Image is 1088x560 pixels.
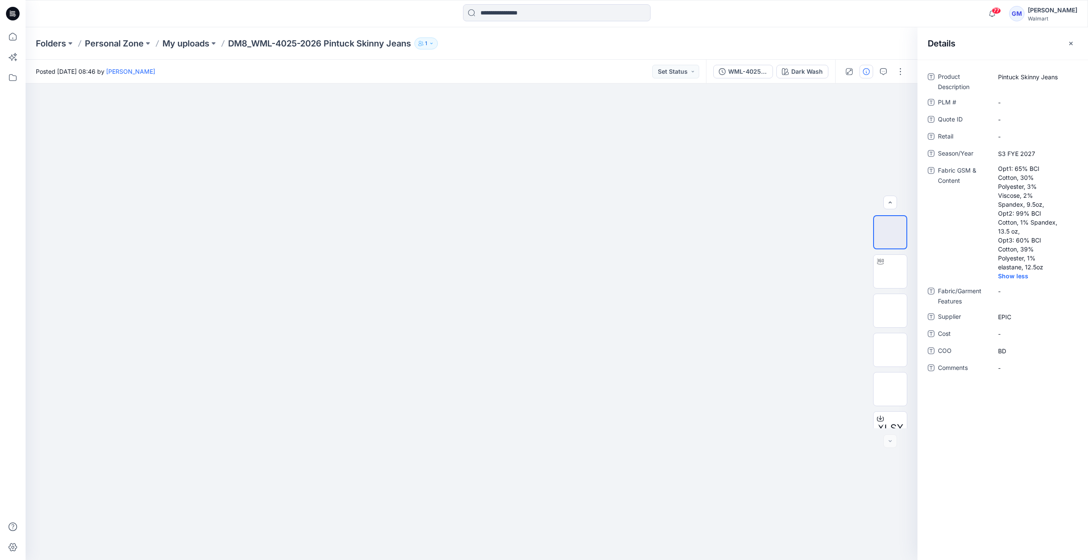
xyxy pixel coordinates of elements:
div: Dark Wash [791,67,823,76]
button: 1 [414,38,438,49]
button: WML-4025-2026 Pintuck Skinny Jeans_Full Colorway [713,65,773,78]
span: Retail [938,131,989,143]
span: - [998,98,1072,107]
span: Product Description [938,72,989,92]
span: - [998,287,1072,296]
a: Personal Zone [85,38,144,49]
span: 77 [992,7,1001,14]
span: PLM # [938,97,989,109]
span: Fabric GSM & Content [938,165,989,281]
span: BD [998,346,1072,355]
a: [PERSON_NAME] [106,68,155,75]
div: GM [1009,6,1024,21]
a: My uploads [162,38,209,49]
span: - [998,329,1072,338]
h2: Details [928,38,955,49]
span: XLSX [877,421,903,436]
span: - [998,115,1072,124]
span: - [998,132,1072,141]
span: EPIC [998,312,1072,321]
button: Details [859,65,873,78]
span: Opt1: 65% BCI Cotton, 30% Polyester, 3% Viscose, 2% Spandex, 9.5oz, Opt2: 99% BCI Cotton, 1% Span... [998,164,1072,271]
span: Cost [938,329,989,341]
span: - [998,364,1072,372]
a: Folders [36,38,66,49]
span: Supplier [938,312,989,323]
span: Comments [938,363,989,375]
span: Pintuck Skinny Jeans [998,72,1072,81]
span: Quote ID [938,114,989,126]
div: WML-4025-2026 Pintuck Skinny Jeans_Full Colorway [728,67,767,76]
span: Season/Year [938,148,989,160]
span: Show less [998,271,1039,280]
div: [PERSON_NAME] [1028,5,1077,15]
span: Fabric/Garment Features [938,286,989,306]
span: Posted [DATE] 08:46 by [36,67,155,76]
span: S3 FYE 2027 [998,149,1072,158]
span: COO [938,346,989,358]
div: Walmart [1028,15,1077,22]
p: DM8_WML-4025-2026 Pintuck Skinny Jeans [228,38,411,49]
p: 1 [425,39,427,48]
button: Dark Wash [776,65,828,78]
